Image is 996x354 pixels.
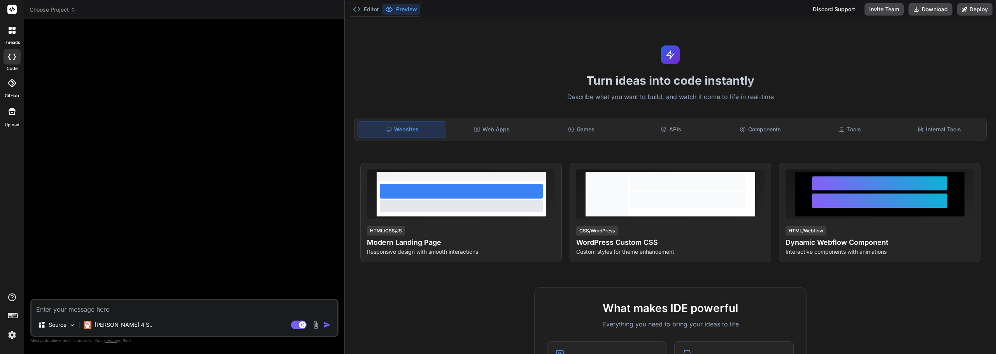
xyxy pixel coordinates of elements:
[786,248,974,256] p: Interactive components with animations
[30,6,76,14] span: Choose Project
[576,237,765,248] h4: WordPress Custom CSS
[358,121,446,138] div: Websites
[95,321,153,329] p: [PERSON_NAME] 4 S..
[957,3,992,16] button: Deploy
[547,319,794,329] p: Everything you need to bring your ideas to life
[367,248,555,256] p: Responsive design with smooth interactions
[808,3,860,16] div: Discord Support
[350,4,382,15] button: Editor
[311,321,320,330] img: attachment
[895,121,983,138] div: Internal Tools
[323,321,331,329] img: icon
[349,73,991,87] h1: Turn ideas into code instantly
[5,92,19,99] label: GitHub
[576,248,765,256] p: Custom styles for theme enhancement
[576,226,618,235] div: CSS/WordPress
[4,39,20,46] label: threads
[104,338,118,343] span: privacy
[349,92,991,102] p: Describe what you want to build, and watch it come to life in real-time
[382,4,420,15] button: Preview
[786,226,826,235] div: HTML/Webflow
[7,65,18,72] label: code
[367,226,405,235] div: HTML/CSS/JS
[49,321,67,329] p: Source
[864,3,904,16] button: Invite Team
[716,121,804,138] div: Components
[5,328,19,342] img: settings
[547,300,794,316] h2: What makes IDE powerful
[30,337,338,344] p: Always double-check its answers. Your in Bind
[69,322,75,328] img: Pick Models
[908,3,952,16] button: Download
[448,121,536,138] div: Web Apps
[367,237,555,248] h4: Modern Landing Page
[806,121,894,138] div: Tools
[786,237,974,248] h4: Dynamic Webflow Component
[627,121,715,138] div: APIs
[84,321,91,329] img: Claude 4 Sonnet
[537,121,625,138] div: Games
[5,122,19,128] label: Upload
